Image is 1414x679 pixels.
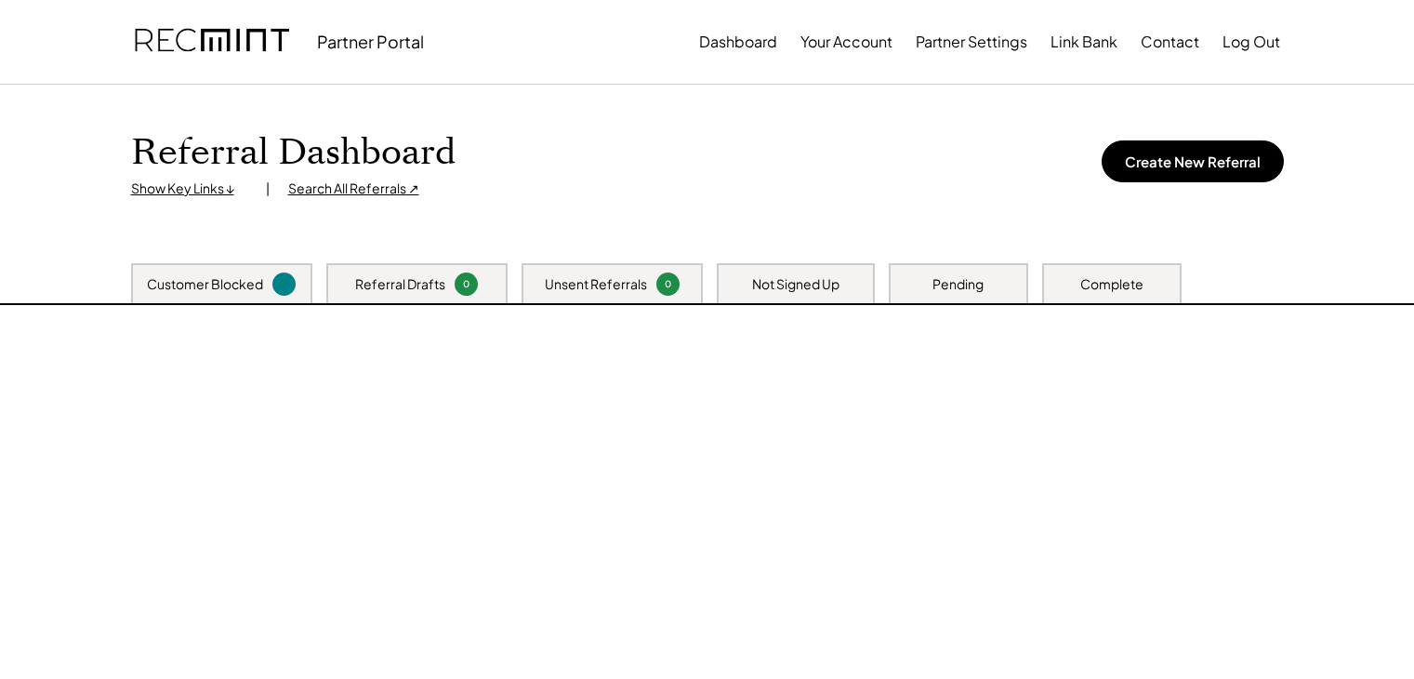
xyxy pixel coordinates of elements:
[131,131,456,175] h1: Referral Dashboard
[317,31,424,52] div: Partner Portal
[545,275,647,294] div: Unsent Referrals
[1051,23,1117,60] button: Link Bank
[1141,23,1199,60] button: Contact
[147,275,263,294] div: Customer Blocked
[131,180,247,198] div: Show Key Links ↓
[916,23,1027,60] button: Partner Settings
[800,23,892,60] button: Your Account
[932,275,984,294] div: Pending
[1102,140,1284,182] button: Create New Referral
[288,180,419,198] div: Search All Referrals ↗
[752,275,839,294] div: Not Signed Up
[659,277,677,291] div: 0
[1080,275,1143,294] div: Complete
[355,275,445,294] div: Referral Drafts
[457,277,475,291] div: 0
[1222,23,1280,60] button: Log Out
[135,10,289,73] img: recmint-logotype%403x.png
[266,180,270,198] div: |
[699,23,777,60] button: Dashboard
